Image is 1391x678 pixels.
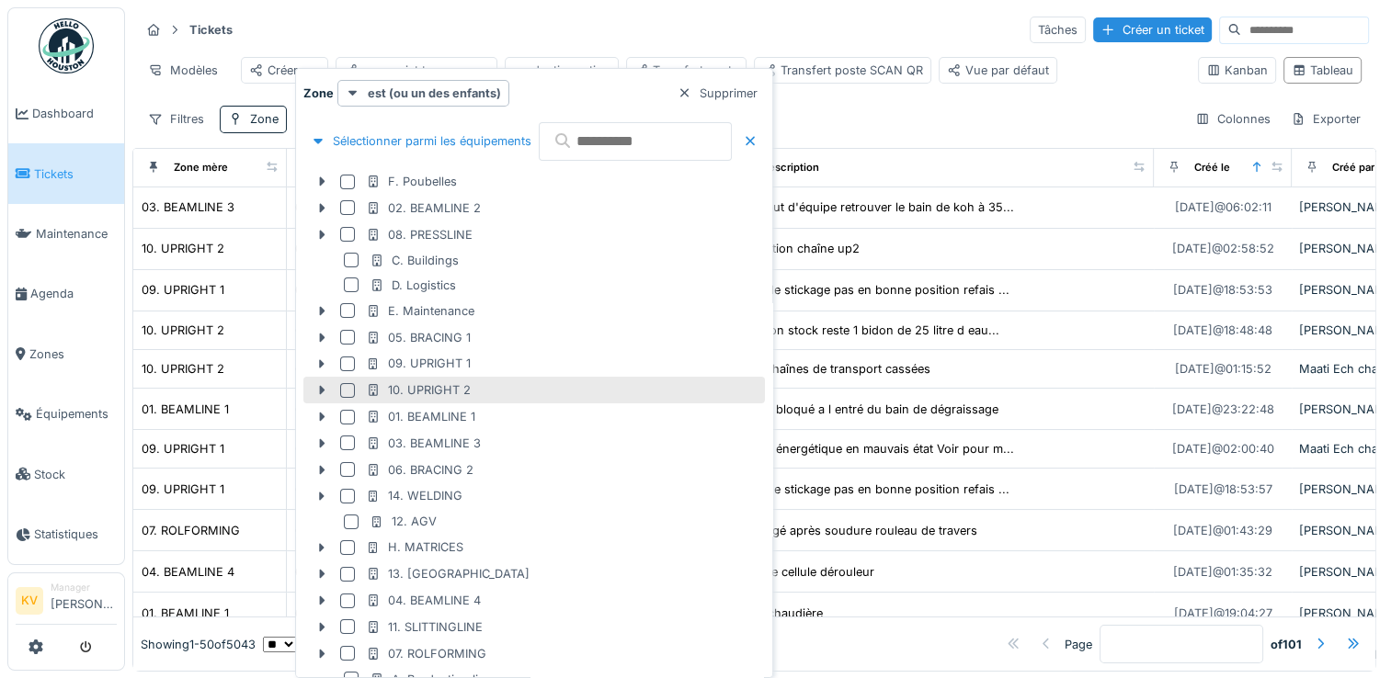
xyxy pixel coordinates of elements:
div: [DATE] @ 01:35:32 [1173,563,1272,581]
div: [DATE] @ 02:00:40 [1172,440,1274,458]
div: 03. BEAMLINE 3 [366,435,481,452]
div: 14. WELDING [366,487,462,504]
div: 07. ROLFORMING [142,522,240,539]
div: Modèles [140,57,226,84]
div: Zone mère [174,160,228,175]
div: 09. UPRIGHT 1 [142,480,224,498]
div: Chaîne énergétique en mauvais état Voir pour m... [734,440,1014,458]
div: Créé le [1194,160,1230,175]
div: [DATE] @ 18:53:53 [1173,281,1272,299]
div: 01. BEAMLINE 1 [366,408,475,425]
li: KV [16,587,43,615]
div: Vue par défaut [947,62,1049,79]
div: Supprimer [670,81,765,106]
div: Manager [51,581,117,594]
div: Transfert poste [634,62,738,79]
div: Tâches [1030,17,1086,43]
div: Aménagé après soudure rouleau de travers [734,522,977,539]
div: E. Maintenance [366,302,474,320]
div: 12. AGV [370,513,437,530]
div: Kanban [1206,62,1268,79]
span: Zones [29,345,117,363]
div: Créer un ticket [1093,17,1212,42]
div: 05. BRACING 1 [366,329,471,346]
div: 11. SLITTINGLINE [366,618,483,636]
div: Sélectionner parmi les équipements [303,129,539,153]
div: Chaîne bloqué a l entré du bain de dégraissage [734,401,998,418]
div: 09. UPRIGHT 1 [142,281,224,299]
div: Transfert poste SCAN QR [762,62,923,79]
div: 06. BRACING 2 [366,461,473,479]
div: C. Buildings [370,252,459,269]
img: Badge_color-CXgf-gQk.svg [39,18,94,73]
div: [DATE] @ 18:48:48 [1173,322,1272,339]
div: 04. BEAMLINE 4 [142,563,234,581]
div: [DATE] @ 01:43:29 [1173,522,1272,539]
div: 09. UPRIGHT 1 [366,355,471,372]
div: open, niet toegewezen [344,62,489,79]
span: Tickets [34,165,117,183]
div: 01. BEAMLINE 1 [142,401,229,418]
div: Attention stock reste 1 bidon de 25 litre d eau... [734,322,999,339]
div: 04. BEAMLINE 4 [366,592,481,609]
strong: of 101 [1271,636,1302,653]
div: 02. BEAMLINE 2 [366,199,481,217]
div: Reset chaudière [734,605,823,622]
div: Créé par [1332,160,1374,175]
div: Filtres [140,106,212,132]
div: 09. UPRIGHT 1 [142,440,224,458]
span: Statistiques [34,525,117,543]
div: 08. PRESSLINE [366,226,473,243]
div: H. MATRICES [366,538,463,556]
div: Tableau [1292,62,1353,79]
span: Équipements [36,405,117,423]
span: Dashboard [32,105,117,122]
div: Page [1065,636,1092,653]
div: items per page [263,636,387,653]
div: 01. BEAMLINE 1 [142,605,229,622]
div: 10. UPRIGHT 2 [142,240,224,257]
div: 07. ROLFORMING [366,645,486,662]
strong: est (ou un des enfants) [368,85,501,102]
div: productiemeeting [513,62,610,79]
div: Zone [250,110,279,128]
div: [DATE] @ 19:04:27 [1174,605,1272,622]
div: F. Poubelles [366,173,457,190]
div: En début d'équipe retrouver le bain de koh à 35... [734,198,1014,216]
div: Créer par [249,62,320,79]
div: Exporter [1283,106,1369,132]
div: [DATE] @ 06:02:11 [1175,198,1271,216]
div: 10. UPRIGHT 2 [142,360,224,378]
strong: Tickets [182,21,240,39]
span: Agenda [30,285,117,302]
div: 10. UPRIGHT 2 [142,322,224,339]
div: 13. [GEOGRAPHIC_DATA] [366,565,530,582]
span: Maintenance [36,225,117,243]
div: [DATE] @ 01:15:52 [1175,360,1271,378]
div: Deux chaînes de transport cassées [734,360,930,378]
strong: Zone [303,85,334,102]
div: [DATE] @ 23:22:48 [1172,401,1274,418]
div: Réparation chaîne up2 [734,240,860,257]
div: Description [761,160,819,175]
div: Colonnes [1187,106,1279,132]
div: Showing 1 - 50 of 5043 [141,636,256,653]
div: Barre de stickage pas en bonne position refais ... [734,480,1009,498]
div: 10. UPRIGHT 2 [366,381,471,399]
li: [PERSON_NAME] [51,581,117,620]
div: [DATE] @ 02:58:52 [1172,240,1274,257]
div: D. Logistics [370,277,456,294]
div: [DATE] @ 18:53:57 [1174,480,1272,498]
div: Barre de stickage pas en bonne position refais ... [734,281,1009,299]
div: 03. BEAMLINE 3 [142,198,234,216]
span: Stock [34,466,117,483]
div: Réglage cellule dérouleur [734,563,874,581]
